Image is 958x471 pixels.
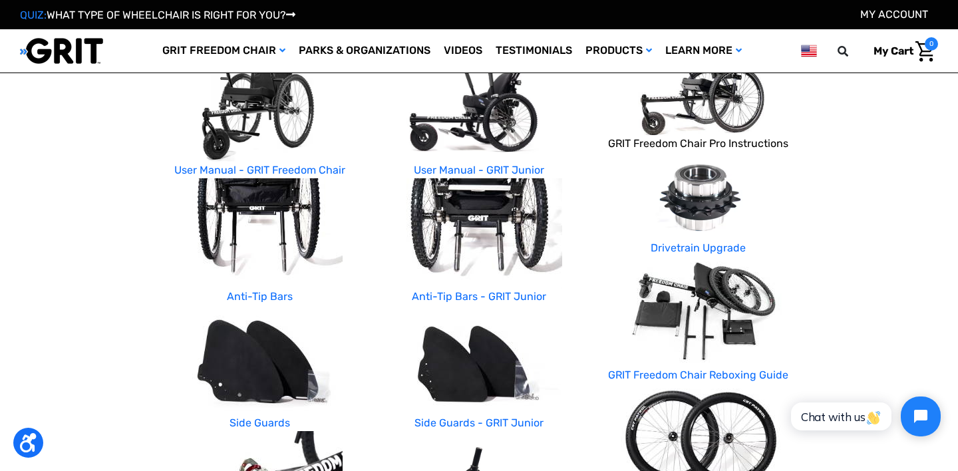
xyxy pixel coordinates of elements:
iframe: Tidio Chat [776,385,952,448]
a: GRIT Freedom Chair [156,29,292,73]
a: Anti-Tip Bars [227,290,293,303]
a: User Manual - GRIT Junior [414,164,544,176]
img: us.png [801,43,817,59]
a: Anti-Tip Bars - GRIT Junior [412,290,546,303]
a: Products [579,29,659,73]
a: Learn More [659,29,748,73]
a: Testimonials [489,29,579,73]
img: GRIT All-Terrain Wheelchair and Mobility Equipment [20,37,103,65]
a: Side Guards - GRIT Junior [414,416,544,429]
a: Account [860,8,928,21]
a: Cart with 0 items [864,37,938,65]
span: My Cart [874,45,913,57]
span: QUIZ: [20,9,47,21]
img: Cart [915,41,935,62]
span: 0 [925,37,938,51]
input: Search [844,37,864,65]
a: Side Guards [230,416,290,429]
a: Videos [437,29,489,73]
a: QUIZ:WHAT TYPE OF WHEELCHAIR IS RIGHT FOR YOU? [20,9,295,21]
a: User Manual - GRIT Freedom Chair [174,164,345,176]
a: GRIT Freedom Chair Pro Instructions [608,137,788,150]
a: Parks & Organizations [292,29,437,73]
a: Drivetrain Upgrade [651,241,746,254]
a: GRIT Freedom Chair Reboxing Guide [608,369,788,381]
